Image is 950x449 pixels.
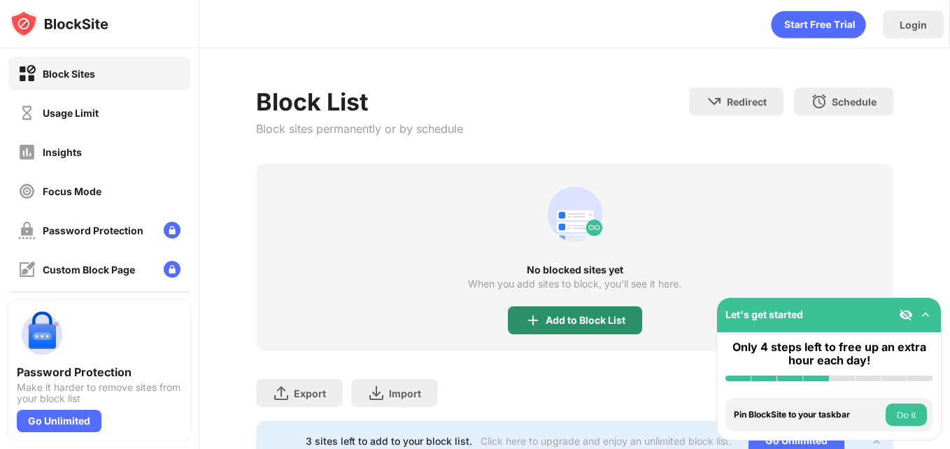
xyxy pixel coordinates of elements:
div: When you add sites to block, you’ll see it here. [468,278,681,290]
img: logo-blocksite.svg [10,10,108,38]
div: Pin BlockSite to your taskbar [734,410,882,420]
div: Custom Block Page [43,264,135,276]
img: lock-menu.svg [164,261,180,278]
img: push-password-protection.svg [17,309,67,359]
div: Import [389,387,421,399]
button: Do it [886,404,927,426]
img: focus-off.svg [18,183,36,200]
img: customize-block-page-off.svg [18,261,36,278]
div: Insights [43,146,82,158]
div: Usage Limit [43,107,99,119]
img: eye-not-visible.svg [899,308,913,322]
img: insights-off.svg [18,143,36,161]
img: lock-menu.svg [164,222,180,238]
div: 3 sites left to add to your block list. [306,435,472,447]
div: Password Protection [43,224,143,236]
div: animation [771,10,866,38]
img: time-usage-off.svg [18,104,36,122]
img: password-protection-off.svg [18,222,36,239]
div: animation [541,180,609,248]
div: Block List [256,87,463,116]
div: Add to Block List [546,315,625,326]
img: block-on.svg [18,65,36,83]
div: Block sites permanently or by schedule [256,122,463,136]
div: Only 4 steps left to free up an extra hour each day! [725,341,933,367]
img: x-button.svg [871,435,882,446]
div: No blocked sites yet [256,264,893,276]
div: Focus Mode [43,185,101,197]
div: Export [294,387,326,399]
div: Block Sites [43,68,95,80]
div: Let's get started [725,308,803,320]
div: Password Protection [17,365,182,379]
div: Make it harder to remove sites from your block list [17,382,182,404]
div: Go Unlimited [17,410,101,432]
img: omni-setup-toggle.svg [919,308,933,322]
div: Click here to upgrade and enjoy an unlimited block list. [481,435,732,447]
